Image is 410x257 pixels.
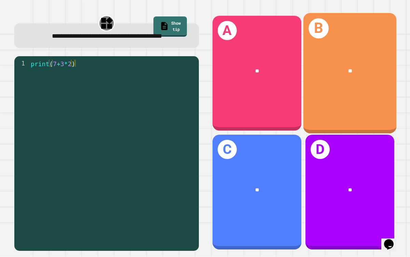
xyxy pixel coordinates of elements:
[309,18,329,38] h1: B
[218,140,237,159] h1: C
[14,60,29,67] div: 1
[218,21,237,40] h1: A
[381,230,403,250] iframe: chat widget
[153,16,187,37] a: Show tip
[311,140,330,159] h1: D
